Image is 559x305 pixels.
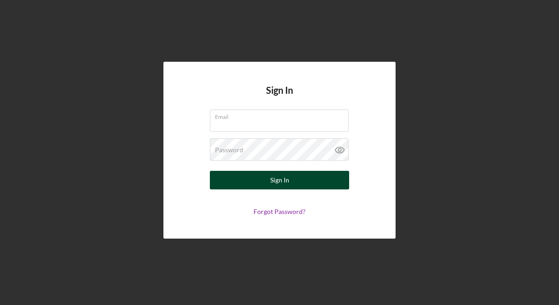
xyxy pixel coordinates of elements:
[210,171,349,189] button: Sign In
[215,110,349,120] label: Email
[215,146,243,154] label: Password
[266,85,293,110] h4: Sign In
[270,171,289,189] div: Sign In
[253,208,305,215] a: Forgot Password?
